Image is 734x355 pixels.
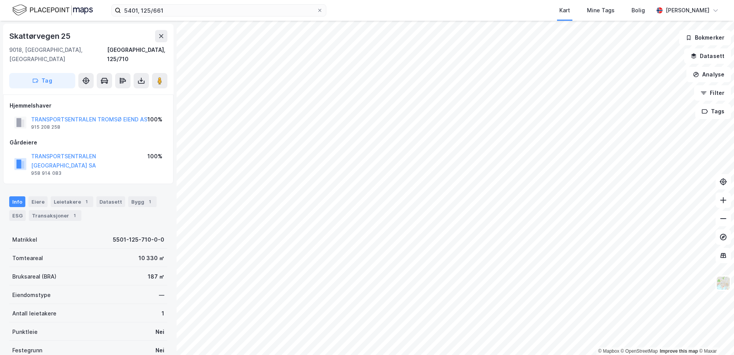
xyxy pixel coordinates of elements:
div: Hjemmelshaver [10,101,167,110]
div: Transaksjoner [29,210,81,221]
div: Bolig [632,6,645,15]
div: Matrikkel [12,235,37,244]
div: 1 [162,309,164,318]
div: Eiere [28,196,48,207]
button: Bokmerker [679,30,731,45]
a: Mapbox [598,348,619,354]
div: [GEOGRAPHIC_DATA], 125/710 [107,45,167,64]
div: Leietakere [51,196,93,207]
div: Kontrollprogram for chat [696,318,734,355]
div: 187 ㎡ [148,272,164,281]
iframe: Chat Widget [696,318,734,355]
div: 958 914 083 [31,170,61,176]
img: Z [716,276,731,290]
div: Kart [559,6,570,15]
div: Bruksareal (BRA) [12,272,56,281]
div: Festegrunn [12,346,42,355]
div: Antall leietakere [12,309,56,318]
div: 100% [147,152,162,161]
div: 9018, [GEOGRAPHIC_DATA], [GEOGRAPHIC_DATA] [9,45,107,64]
button: Datasett [684,48,731,64]
div: Eiendomstype [12,290,51,300]
div: ESG [9,210,26,221]
div: Datasett [96,196,125,207]
div: Punktleie [12,327,38,337]
div: 1 [71,212,78,219]
div: 915 208 258 [31,124,60,130]
a: OpenStreetMap [621,348,658,354]
button: Analyse [686,67,731,82]
img: logo.f888ab2527a4732fd821a326f86c7f29.svg [12,3,93,17]
div: 1 [83,198,90,206]
div: Mine Tags [587,6,615,15]
input: Søk på adresse, matrikkel, gårdeiere, leietakere eller personer [121,5,317,16]
div: Bygg [128,196,157,207]
button: Filter [694,85,731,101]
div: — [159,290,164,300]
div: Tomteareal [12,254,43,263]
div: Info [9,196,25,207]
div: 100% [147,115,162,124]
div: [PERSON_NAME] [666,6,709,15]
button: Tag [9,73,75,88]
button: Tags [695,104,731,119]
div: Nei [155,346,164,355]
div: 10 330 ㎡ [139,254,164,263]
a: Improve this map [660,348,698,354]
div: 1 [146,198,154,206]
div: Gårdeiere [10,138,167,147]
div: Nei [155,327,164,337]
div: Skattørvegen 25 [9,30,72,42]
div: 5501-125-710-0-0 [113,235,164,244]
